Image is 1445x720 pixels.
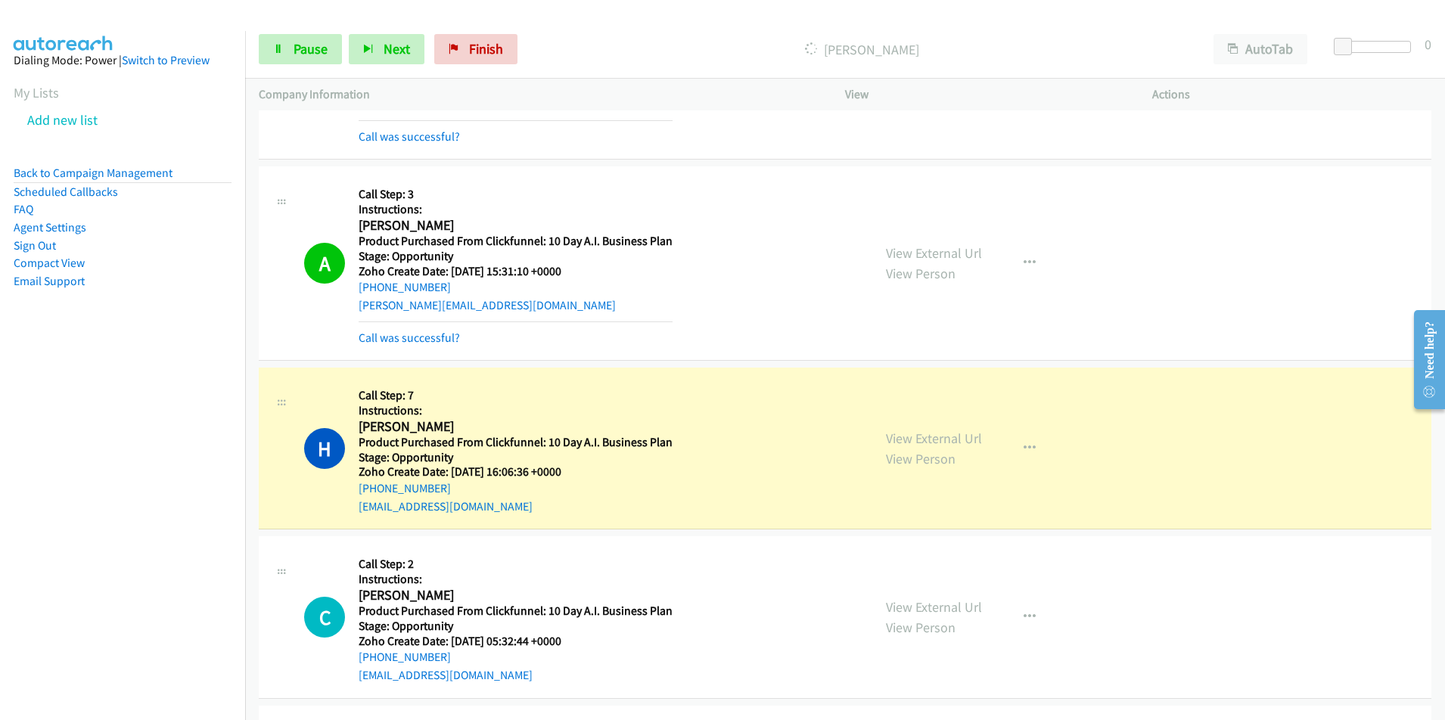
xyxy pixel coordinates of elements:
h5: Call Step: 3 [359,187,673,202]
h5: Product Purchased From Clickfunnel: 10 Day A.I. Business Plan [359,234,673,249]
h2: [PERSON_NAME] [359,418,667,436]
a: Call was successful? [359,331,460,345]
h5: Zoho Create Date: [DATE] 05:32:44 +0000 [359,634,673,649]
a: View External Url [886,598,982,616]
h2: [PERSON_NAME] [359,217,667,234]
a: Finish [434,34,517,64]
h5: Stage: Opportunity [359,619,673,634]
a: Call was successful? [359,129,460,144]
h1: H [304,428,345,469]
h2: [PERSON_NAME] [359,587,667,604]
h5: Instructions: [359,572,673,587]
a: View External Url [886,244,982,262]
a: View External Url [886,430,982,447]
div: Dialing Mode: Power | [14,51,232,70]
h5: Call Step: 2 [359,557,673,572]
a: Add new list [27,111,98,129]
a: Scheduled Callbacks [14,185,118,199]
div: The call is yet to be attempted [304,597,345,638]
h5: Zoho Create Date: [DATE] 16:06:36 +0000 [359,464,673,479]
button: AutoTab [1213,34,1307,64]
span: Finish [469,40,503,57]
a: [PHONE_NUMBER] [359,650,451,664]
h1: C [304,597,345,638]
a: Switch to Preview [122,53,210,67]
a: Email Support [14,274,85,288]
a: FAQ [14,202,33,216]
h5: Call Step: 7 [359,388,673,403]
p: View [845,85,1125,104]
span: Pause [294,40,328,57]
a: My Lists [14,84,59,101]
a: View Person [886,265,956,282]
a: Pause [259,34,342,64]
div: 0 [1425,34,1431,54]
h5: Stage: Opportunity [359,249,673,264]
p: [PERSON_NAME] [538,39,1186,60]
h5: Instructions: [359,202,673,217]
div: Delay between calls (in seconds) [1341,41,1411,53]
p: Company Information [259,85,818,104]
a: Sign Out [14,238,56,253]
a: Compact View [14,256,85,270]
h5: Instructions: [359,403,673,418]
a: [EMAIL_ADDRESS][DOMAIN_NAME] [359,499,533,514]
a: Back to Campaign Management [14,166,172,180]
iframe: Resource Center [1401,299,1445,420]
a: Agent Settings [14,220,86,234]
a: [EMAIL_ADDRESS][DOMAIN_NAME] [359,668,533,682]
h5: Product Purchased From Clickfunnel: 10 Day A.I. Business Plan [359,604,673,619]
h1: A [304,243,345,284]
p: Actions [1152,85,1432,104]
a: [PERSON_NAME][EMAIL_ADDRESS][DOMAIN_NAME] [359,298,616,312]
h5: Product Purchased From Clickfunnel: 10 Day A.I. Business Plan [359,435,673,450]
a: [PHONE_NUMBER] [359,481,451,495]
h5: Zoho Create Date: [DATE] 15:31:10 +0000 [359,264,673,279]
a: View Person [886,450,956,467]
h5: Stage: Opportunity [359,450,673,465]
span: Next [384,40,410,57]
a: [PHONE_NUMBER] [359,280,451,294]
a: View Person [886,619,956,636]
button: Next [349,34,424,64]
